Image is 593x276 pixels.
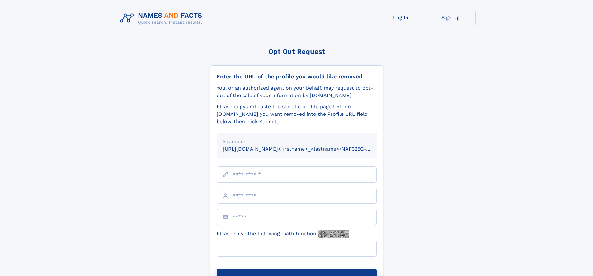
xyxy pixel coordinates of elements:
[210,48,383,55] div: Opt Out Request
[217,230,349,238] label: Please solve the following math function:
[217,84,377,99] div: You, or an authorized agent on your behalf, may request to opt-out of the sale of your informatio...
[223,138,370,145] div: Example:
[223,146,388,152] small: [URL][DOMAIN_NAME]<firstname>_<lastname>/NAF325G-xxxxxxxx
[376,10,426,25] a: Log In
[118,10,207,27] img: Logo Names and Facts
[217,73,377,80] div: Enter the URL of the profile you would like removed
[426,10,476,25] a: Sign Up
[217,103,377,125] div: Please copy and paste the specific profile page URL on [DOMAIN_NAME] you want removed into the Pr...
